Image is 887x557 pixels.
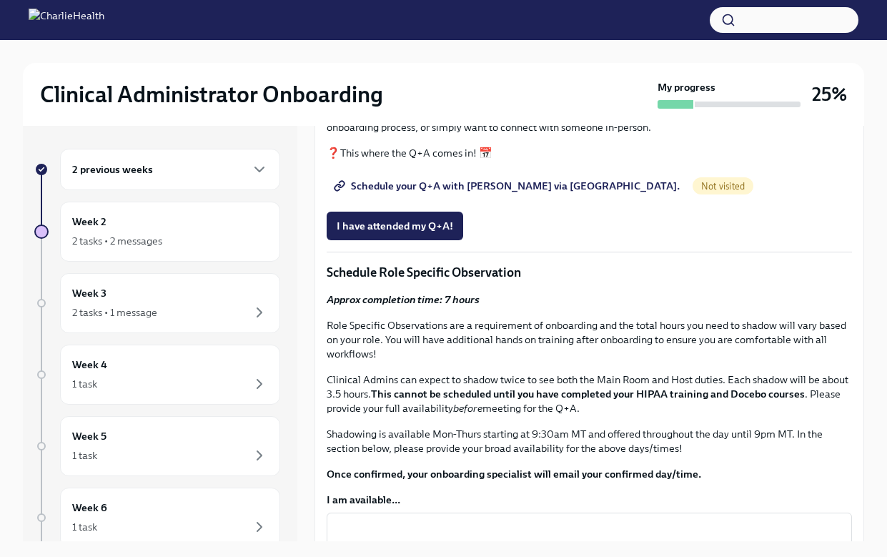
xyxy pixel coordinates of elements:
[337,179,680,193] span: Schedule your Q+A with [PERSON_NAME] via [GEOGRAPHIC_DATA].
[327,146,852,160] p: ❓This where the Q+A comes in! 📅
[72,520,97,534] div: 1 task
[60,149,280,190] div: 2 previous weeks
[327,373,852,415] p: Clinical Admins can expect to shadow twice to see both the Main Room and Host duties. Each shadow...
[327,172,690,200] a: Schedule your Q+A with [PERSON_NAME] via [GEOGRAPHIC_DATA].
[693,181,753,192] span: Not visited
[658,80,715,94] strong: My progress
[72,162,153,177] h6: 2 previous weeks
[72,428,106,444] h6: Week 5
[34,273,280,333] a: Week 32 tasks • 1 message
[34,488,280,548] a: Week 61 task
[72,234,162,248] div: 2 tasks • 2 messages
[72,377,97,391] div: 1 task
[327,264,852,281] p: Schedule Role Specific Observation
[72,500,107,516] h6: Week 6
[72,214,106,230] h6: Week 2
[34,345,280,405] a: Week 41 task
[812,82,847,107] h3: 25%
[337,219,453,233] span: I have attended my Q+A!
[72,357,107,373] h6: Week 4
[327,468,701,480] strong: Once confirmed, your onboarding specialist will email your confirmed day/time.
[327,293,480,306] strong: Approx completion time: 7 hours
[327,427,852,455] p: Shadowing is available Mon-Thurs starting at 9:30am MT and offered throughout the day until 9pm M...
[40,80,383,109] h2: Clinical Administrator Onboarding
[327,212,463,240] button: I have attended my Q+A!
[453,402,482,415] em: before
[327,493,852,507] label: I am available...
[72,285,106,301] h6: Week 3
[327,318,852,361] p: Role Specific Observations are a requirement of onboarding and the total hours you need to shadow...
[371,388,805,400] strong: This cannot be scheduled until you have completed your HIPAA training and Docebo courses
[34,202,280,262] a: Week 22 tasks • 2 messages
[34,416,280,476] a: Week 51 task
[29,9,104,31] img: CharlieHealth
[72,448,97,463] div: 1 task
[72,305,157,320] div: 2 tasks • 1 message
